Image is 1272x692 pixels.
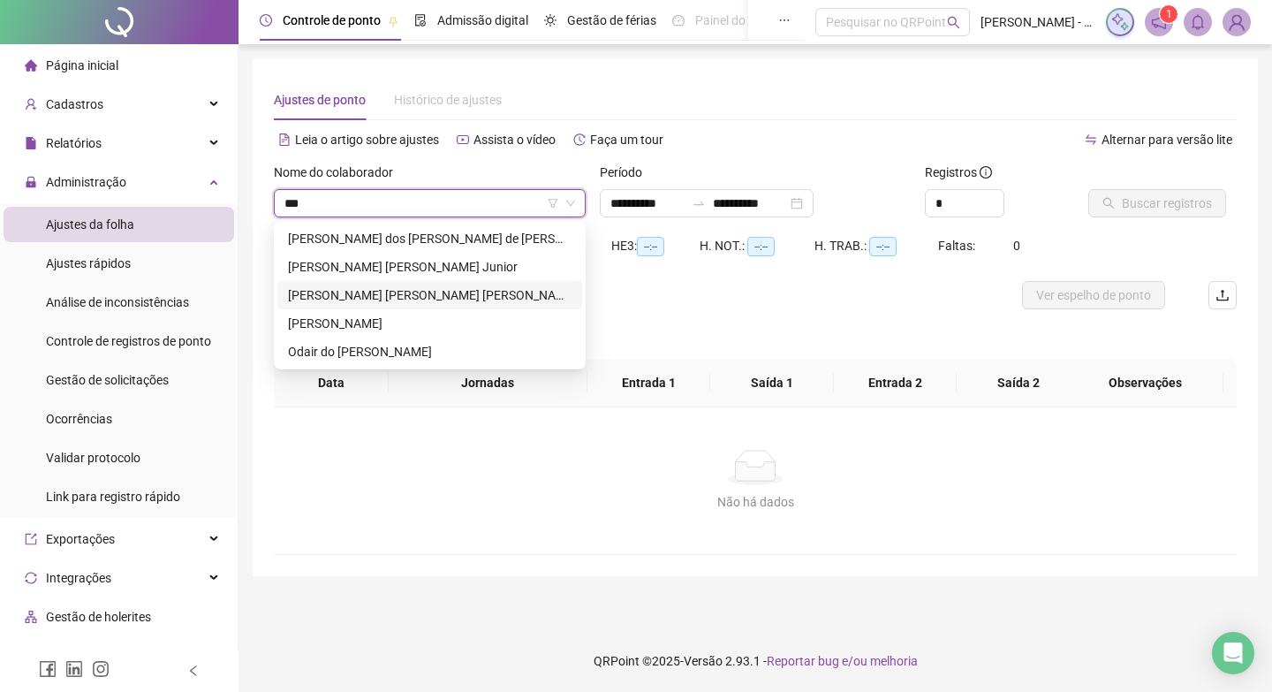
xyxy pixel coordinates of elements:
span: Gestão de holerites [46,610,151,624]
div: Carlos dos Santos de Jesus Junior [277,224,582,253]
span: ellipsis [778,14,791,27]
div: EDCARLA CARVALHO CONCEIÇÃO [277,309,582,338]
span: --:-- [747,237,775,256]
span: Leia o artigo sobre ajustes [295,133,439,147]
span: Faça um tour [590,133,663,147]
button: Buscar registros [1088,189,1226,217]
span: Gestão de férias [567,13,656,27]
span: search [947,16,960,29]
div: [PERSON_NAME] [288,314,572,333]
span: [PERSON_NAME] - Ergos Distribuidora [980,12,1095,32]
span: left [187,665,200,677]
button: Ver espelho de ponto [1022,281,1165,309]
span: to [692,196,706,210]
span: Controle de registros de ponto [46,334,211,348]
span: sync [25,572,37,584]
span: 0 [1013,239,1020,253]
span: history [573,133,586,146]
span: Ajustes da folha [46,217,134,232]
span: file-done [414,14,427,27]
div: [PERSON_NAME] [PERSON_NAME] Junior [288,257,572,277]
span: Página inicial [46,58,118,72]
div: Odair do [PERSON_NAME] [288,342,572,361]
th: Entrada 2 [834,359,958,407]
span: Administração [46,175,126,189]
div: [PERSON_NAME] [PERSON_NAME] [PERSON_NAME] [288,285,572,305]
span: lock [25,176,37,188]
div: HE 3: [611,236,700,256]
span: down [565,198,576,209]
span: filter [548,198,558,209]
span: upload [1215,288,1230,302]
span: 1 [1166,8,1172,20]
span: Observações [1081,373,1209,392]
span: Reportar bug e/ou melhoria [767,654,918,668]
span: linkedin [65,660,83,678]
span: Admissão digital [437,13,528,27]
span: pushpin [388,16,398,27]
div: H. TRAB.: [814,236,938,256]
div: Não há dados [295,492,1215,512]
span: Relatórios [46,136,102,150]
th: Data [274,359,389,407]
span: Ocorrências [46,412,112,426]
th: Observações [1067,359,1223,407]
span: swap-right [692,196,706,210]
span: notification [1151,14,1167,30]
th: Jornadas [389,359,587,407]
span: --:-- [869,237,897,256]
span: Registros [925,163,992,182]
div: Open Intercom Messenger [1212,632,1254,674]
span: dashboard [672,14,685,27]
div: [PERSON_NAME] dos [PERSON_NAME] de [PERSON_NAME] [288,229,572,248]
label: Nome do colaborador [274,163,405,182]
span: Versão [684,654,723,668]
span: Ajustes de ponto [274,93,366,107]
span: file-text [278,133,291,146]
div: Carlos Paulo Cotrin Junior [277,253,582,281]
span: clock-circle [260,14,272,27]
span: Faltas: [938,239,978,253]
span: Histórico de ajustes [394,93,502,107]
span: youtube [457,133,469,146]
span: --:-- [637,237,664,256]
span: Painel do DP [695,13,764,27]
span: swap [1085,133,1097,146]
span: Cadastros [46,97,103,111]
th: Entrada 1 [587,359,711,407]
th: Saída 1 [710,359,834,407]
span: Integrações [46,571,111,585]
span: Gestão de solicitações [46,373,169,387]
span: Controle de ponto [283,13,381,27]
div: Odair do Carmo Nascimento [277,338,582,366]
footer: QRPoint © 2025 - 2.93.1 - [238,630,1272,692]
span: apartment [25,611,37,623]
span: export [25,533,37,545]
span: user-add [25,98,37,110]
span: sun [544,14,556,27]
span: file [25,137,37,149]
span: Validar protocolo [46,451,140,465]
span: Assista o vídeo [473,133,556,147]
span: info-circle [980,166,992,179]
span: facebook [39,660,57,678]
span: Ajustes rápidos [46,256,131,270]
label: Período [600,163,654,182]
div: H. NOT.: [700,236,814,256]
div: Carlos Wladimir de Oliveira Araujo [277,281,582,309]
span: home [25,59,37,72]
img: sparkle-icon.fc2bf0ac1784a2077858766a79e2daf3.svg [1110,12,1130,32]
span: instagram [92,660,110,678]
span: Alternar para versão lite [1102,133,1232,147]
span: Link para registro rápido [46,490,180,504]
sup: 1 [1160,5,1177,23]
img: 93446 [1223,9,1250,35]
span: Análise de inconsistências [46,295,189,309]
span: Agente de IA [46,649,115,663]
span: bell [1190,14,1206,30]
th: Saída 2 [957,359,1080,407]
span: Exportações [46,532,115,546]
